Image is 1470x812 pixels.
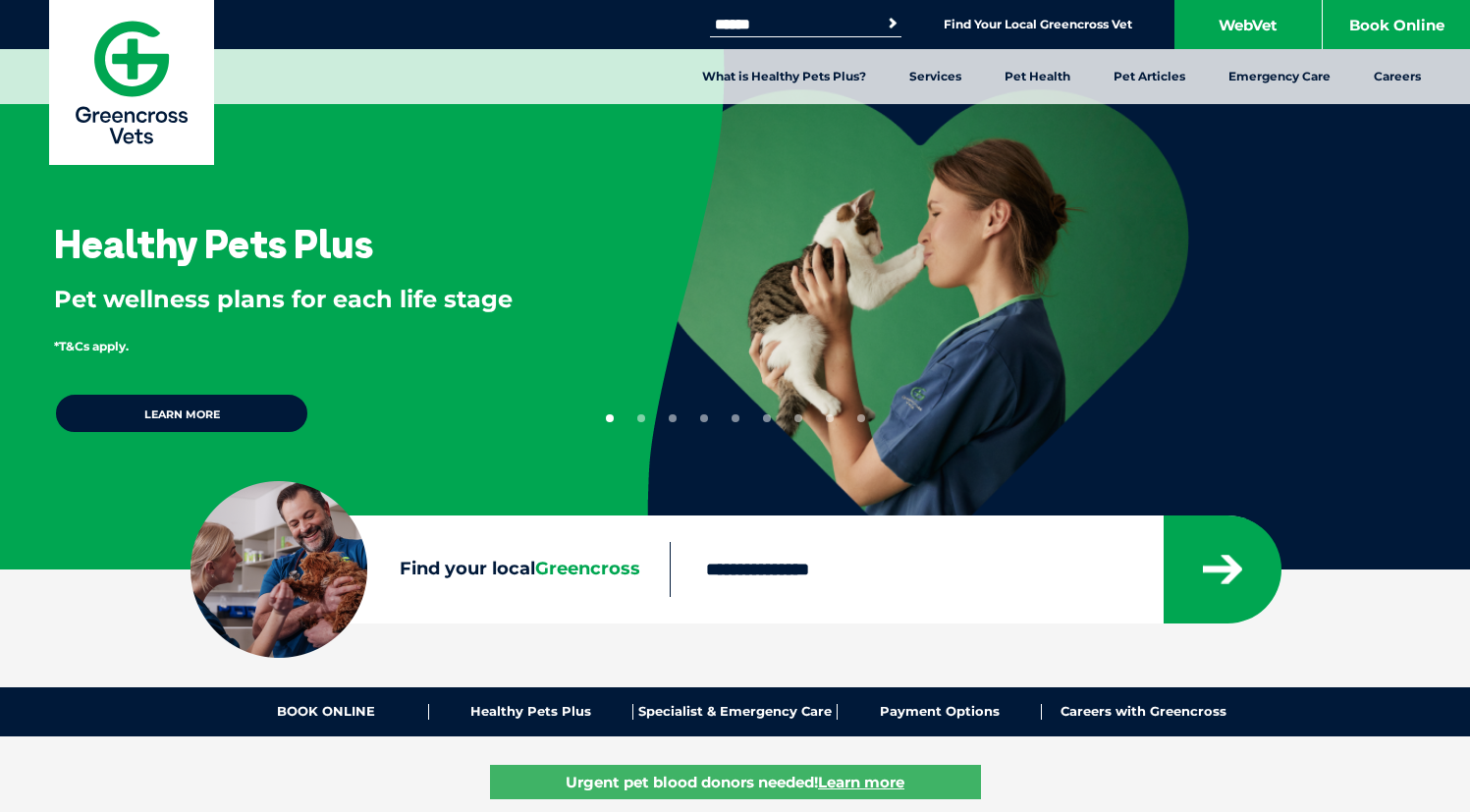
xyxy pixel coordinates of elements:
a: What is Healthy Pets Plus? [681,49,888,104]
button: 5 of 9 [732,414,739,422]
a: Pet Articles [1092,49,1207,104]
button: 8 of 9 [826,414,834,422]
p: Pet wellness plans for each life stage [54,283,583,316]
button: 1 of 9 [606,414,614,422]
a: Healthy Pets Plus [429,704,633,720]
button: 9 of 9 [857,414,865,422]
u: Learn more [818,773,904,791]
a: Emergency Care [1207,49,1352,104]
button: 2 of 9 [637,414,645,422]
button: Search [883,14,902,33]
a: Payment Options [838,704,1042,720]
span: *T&Cs apply. [54,339,129,353]
a: Pet Health [983,49,1092,104]
a: Careers with Greencross [1042,704,1245,720]
button: 7 of 9 [794,414,802,422]
a: BOOK ONLINE [225,704,429,720]
button: 6 of 9 [763,414,771,422]
button: 3 of 9 [669,414,677,422]
a: Urgent pet blood donors needed!Learn more [490,765,981,799]
a: Learn more [54,393,309,434]
a: Services [888,49,983,104]
label: Find your local [191,555,670,584]
span: Greencross [535,558,640,579]
a: Specialist & Emergency Care [633,704,838,720]
a: Find Your Local Greencross Vet [944,17,1132,32]
a: Careers [1352,49,1443,104]
button: 4 of 9 [700,414,708,422]
h3: Healthy Pets Plus [54,224,373,263]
